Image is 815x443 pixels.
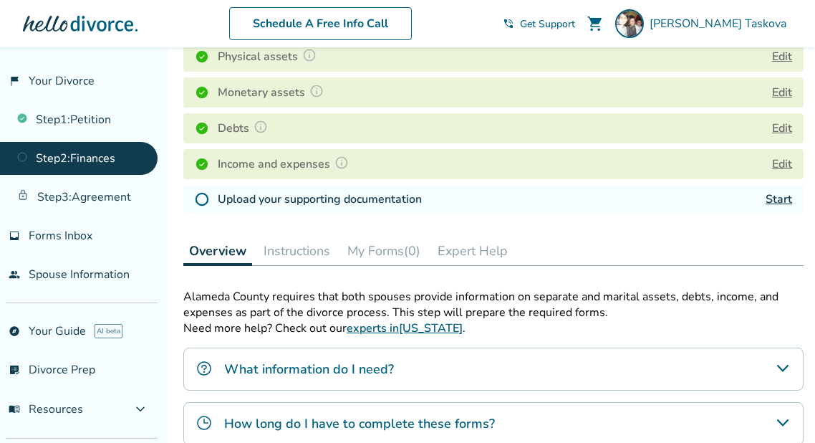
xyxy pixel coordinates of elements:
[195,85,209,100] img: Completed
[650,16,792,32] span: [PERSON_NAME] Taskova
[95,324,122,338] span: AI beta
[183,237,252,266] button: Overview
[9,364,20,376] span: list_alt_check
[772,120,792,137] button: Edit
[195,157,209,171] img: Completed
[432,237,513,265] button: Expert Help
[766,191,792,207] a: Start
[132,401,149,418] span: expand_more
[309,84,324,98] img: Question Mark
[347,320,463,336] a: experts in[US_STATE]
[520,17,575,31] span: Get Support
[196,414,213,432] img: How long do I have to complete these forms?
[9,269,20,280] span: people
[772,48,792,65] button: Edit
[9,230,20,242] span: inbox
[224,414,495,433] h4: How long do I have to complete these forms?
[218,47,321,66] h4: Physical assets
[302,48,317,62] img: Question Mark
[615,9,644,38] img: Sofiya Taskova
[772,84,792,101] button: Edit
[342,237,426,265] button: My Forms(0)
[195,192,209,206] img: Not Started
[195,49,209,64] img: Completed
[254,120,268,134] img: Question Mark
[9,404,20,415] span: menu_book
[587,15,604,32] span: shopping_cart
[9,325,20,337] span: explore
[183,320,804,336] p: Need more help? Check out our .
[218,191,422,208] h4: Upload your supporting documentation
[334,156,349,170] img: Question Mark
[9,401,83,417] span: Resources
[9,75,20,87] span: flag_2
[196,360,213,377] img: What information do I need?
[503,18,514,29] span: phone_in_talk
[218,83,328,102] h4: Monetary assets
[743,374,815,443] iframe: Chat Widget
[224,360,394,378] h4: What information do I need?
[195,121,209,135] img: Completed
[258,237,336,265] button: Instructions
[229,7,412,40] a: Schedule A Free Info Call
[772,156,792,173] button: Edit
[183,348,804,391] div: What information do I need?
[503,17,575,31] a: phone_in_talkGet Support
[29,228,92,244] span: Forms Inbox
[218,155,353,173] h4: Income and expenses
[218,119,272,138] h4: Debts
[183,289,804,320] p: Alameda County requires that both spouses provide information on separate and marital assets, deb...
